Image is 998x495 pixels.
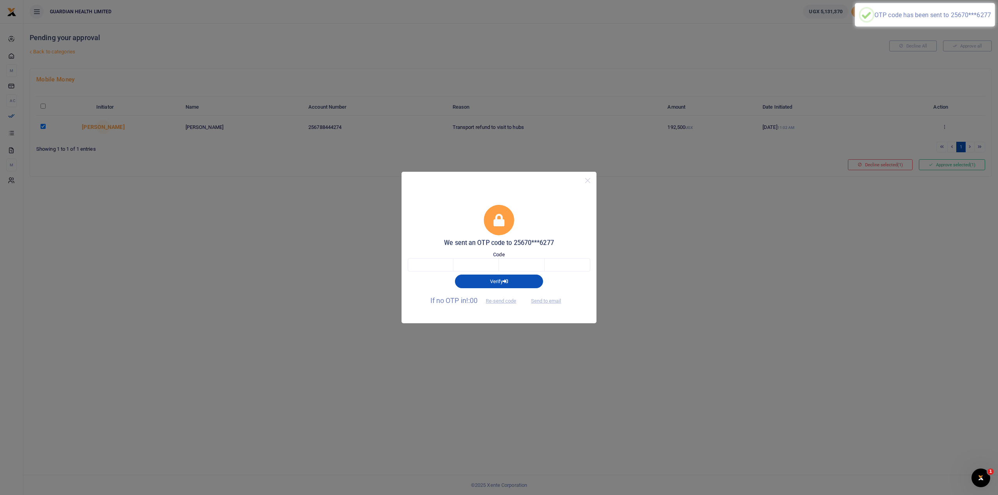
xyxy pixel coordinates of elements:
[408,239,590,247] h5: We sent an OTP code to 25670***6277
[455,275,543,288] button: Verify
[971,469,990,487] iframe: Intercom live chat
[466,296,478,305] span: !:00
[493,251,504,259] label: Code
[582,175,593,186] button: Close
[987,469,994,475] span: 1
[874,11,991,19] div: OTP code has been sent to 25670***6277
[430,296,523,305] span: If no OTP in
